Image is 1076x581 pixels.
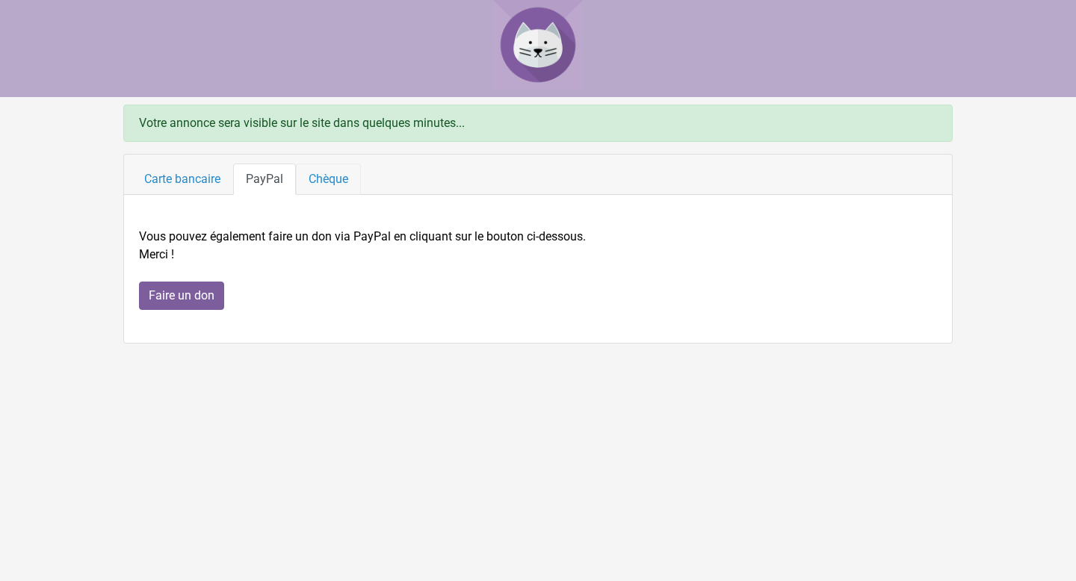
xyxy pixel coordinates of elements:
a: Carte bancaire [132,164,233,195]
input: Faire un don [139,282,224,310]
p: Vous pouvez également faire un don via PayPal en cliquant sur le bouton ci-dessous. Merci ! [139,228,937,264]
a: PayPal [233,164,296,195]
div: Votre annonce sera visible sur le site dans quelques minutes... [123,105,953,142]
a: Chèque [296,164,361,195]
